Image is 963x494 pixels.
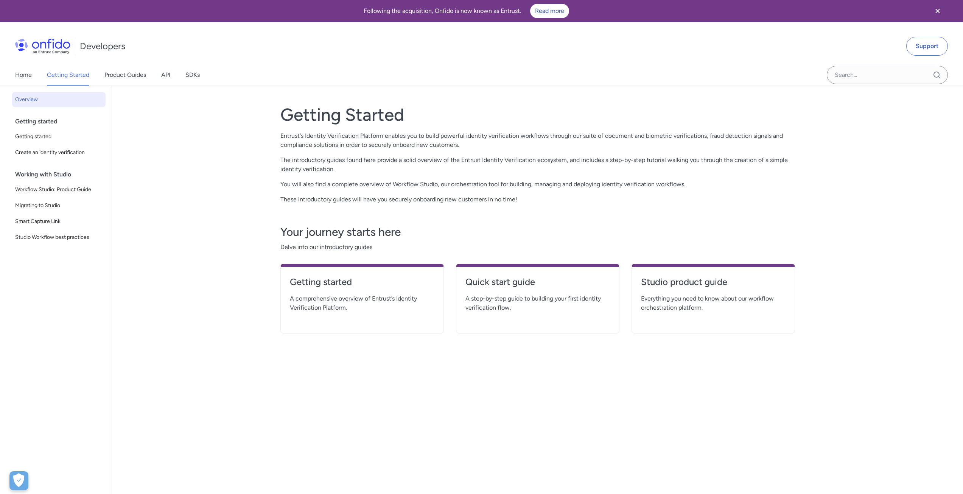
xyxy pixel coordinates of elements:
button: Open Preferences [9,471,28,490]
div: Cookie Preferences [9,471,28,490]
a: Studio Workflow best practices [12,230,106,245]
h4: Quick start guide [465,276,610,288]
span: Everything you need to know about our workflow orchestration platform. [641,294,786,312]
span: Getting started [15,132,103,141]
div: Following the acquisition, Onfido is now known as Entrust. [9,4,924,18]
a: Overview [12,92,106,107]
h1: Developers [80,40,125,52]
span: A step-by-step guide to building your first identity verification flow. [465,294,610,312]
span: Smart Capture Link [15,217,103,226]
h3: Your journey starts here [280,224,795,240]
a: API [161,64,170,86]
a: Home [15,64,32,86]
span: A comprehensive overview of Entrust’s Identity Verification Platform. [290,294,434,312]
span: Delve into our introductory guides [280,243,795,252]
svg: Close banner [933,6,942,16]
a: Support [906,37,948,56]
a: SDKs [185,64,200,86]
button: Close banner [924,2,952,20]
span: Studio Workflow best practices [15,233,103,242]
h4: Studio product guide [641,276,786,288]
input: Onfido search input field [827,66,948,84]
a: Read more [530,4,569,18]
a: Getting started [290,276,434,294]
span: Create an identity verification [15,148,103,157]
a: Studio product guide [641,276,786,294]
a: Create an identity verification [12,145,106,160]
p: These introductory guides will have you securely onboarding new customers in no time! [280,195,795,204]
img: Onfido Logo [15,39,70,54]
a: Quick start guide [465,276,610,294]
div: Getting started [15,114,109,129]
a: Workflow Studio: Product Guide [12,182,106,197]
a: Product Guides [104,64,146,86]
div: Working with Studio [15,167,109,182]
a: Getting started [12,129,106,144]
p: The introductory guides found here provide a solid overview of the Entrust Identity Verification ... [280,156,795,174]
span: Workflow Studio: Product Guide [15,185,103,194]
h4: Getting started [290,276,434,288]
a: Smart Capture Link [12,214,106,229]
p: You will also find a complete overview of Workflow Studio, our orchestration tool for building, m... [280,180,795,189]
a: Getting Started [47,64,89,86]
span: Overview [15,95,103,104]
h1: Getting Started [280,104,795,125]
p: Entrust's Identity Verification Platform enables you to build powerful identity verification work... [280,131,795,150]
a: Migrating to Studio [12,198,106,213]
span: Migrating to Studio [15,201,103,210]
